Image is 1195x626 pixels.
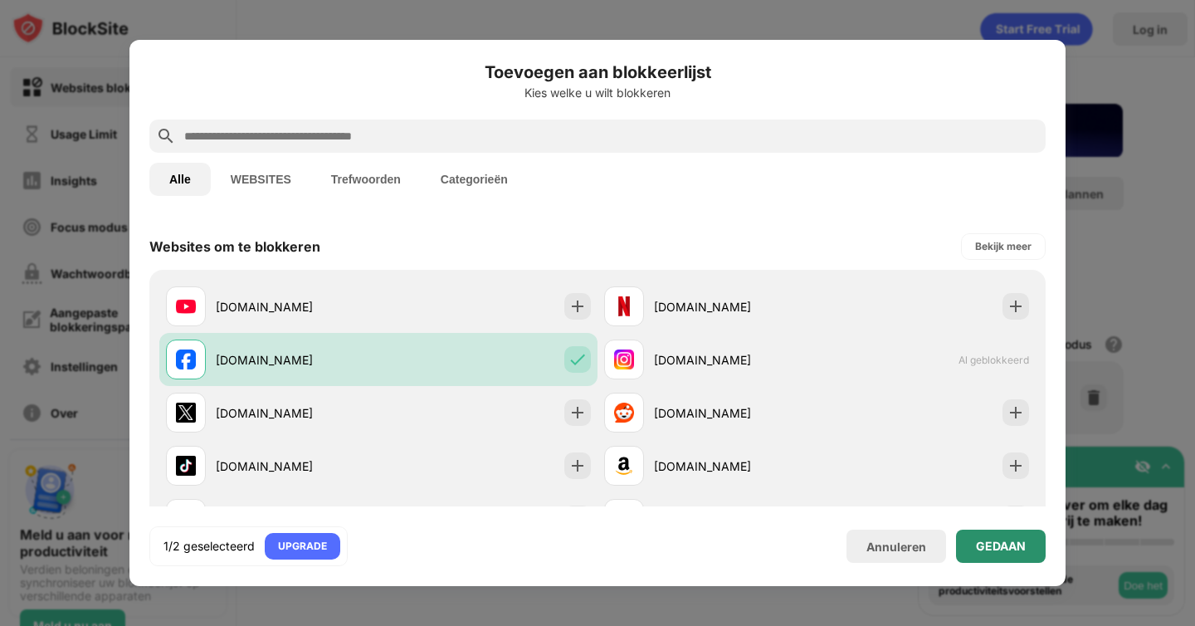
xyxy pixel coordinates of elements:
[216,457,378,475] div: [DOMAIN_NAME]
[976,540,1026,553] div: GEDAAN
[211,163,311,196] button: WEBSITES
[216,351,378,369] div: [DOMAIN_NAME]
[421,163,528,196] button: Categorieën
[614,456,634,476] img: favicons
[149,163,211,196] button: Alle
[149,238,320,255] div: Websites om te blokkeren
[654,351,817,369] div: [DOMAIN_NAME]
[975,238,1032,255] div: Bekijk meer
[614,296,634,316] img: favicons
[866,540,926,554] div: Annuleren
[278,538,327,555] div: UPGRADE
[216,298,378,315] div: [DOMAIN_NAME]
[176,403,196,423] img: favicons
[176,456,196,476] img: favicons
[176,296,196,316] img: favicons
[614,403,634,423] img: favicons
[163,538,255,555] div: 1/2 geselecteerd
[216,404,378,422] div: [DOMAIN_NAME]
[614,350,634,369] img: favicons
[149,86,1046,100] div: Kies welke u wilt blokkeren
[156,126,176,146] img: search.svg
[149,60,1046,85] h6: Toevoegen aan blokkeerlijst
[176,350,196,369] img: favicons
[654,298,817,315] div: [DOMAIN_NAME]
[311,163,421,196] button: Trefwoorden
[958,354,1029,366] span: Al geblokkeerd
[654,457,817,475] div: [DOMAIN_NAME]
[654,404,817,422] div: [DOMAIN_NAME]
